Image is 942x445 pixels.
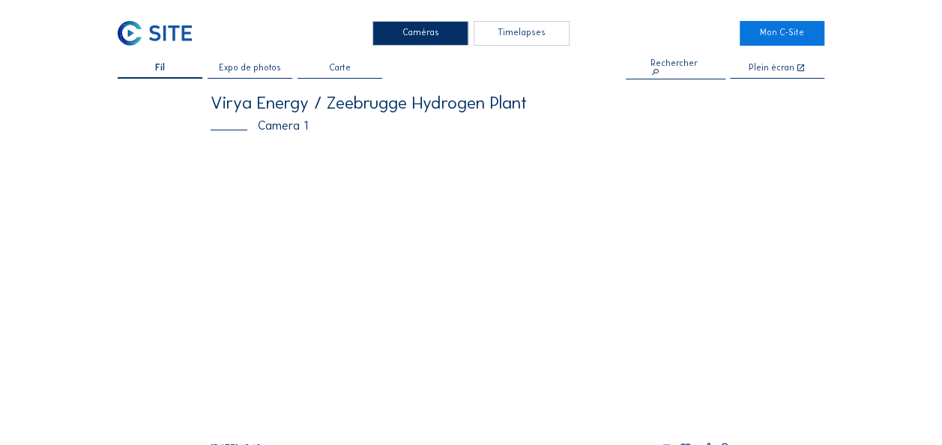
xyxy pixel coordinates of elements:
[211,120,731,132] div: Camera 1
[372,21,468,46] div: Caméras
[740,21,824,46] a: Mon C-Site
[219,64,281,73] span: Expo de photos
[211,94,731,112] div: Virya Energy / Zeebrugge Hydrogen Plant
[118,21,192,46] img: C-SITE Logo
[155,64,165,73] span: Fil
[749,64,794,73] div: Plein écran
[211,142,731,435] img: Image
[474,21,570,46] div: Timelapses
[650,59,701,77] div: Rechercher
[118,21,202,46] a: C-SITE Logo
[329,64,351,73] span: Carte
